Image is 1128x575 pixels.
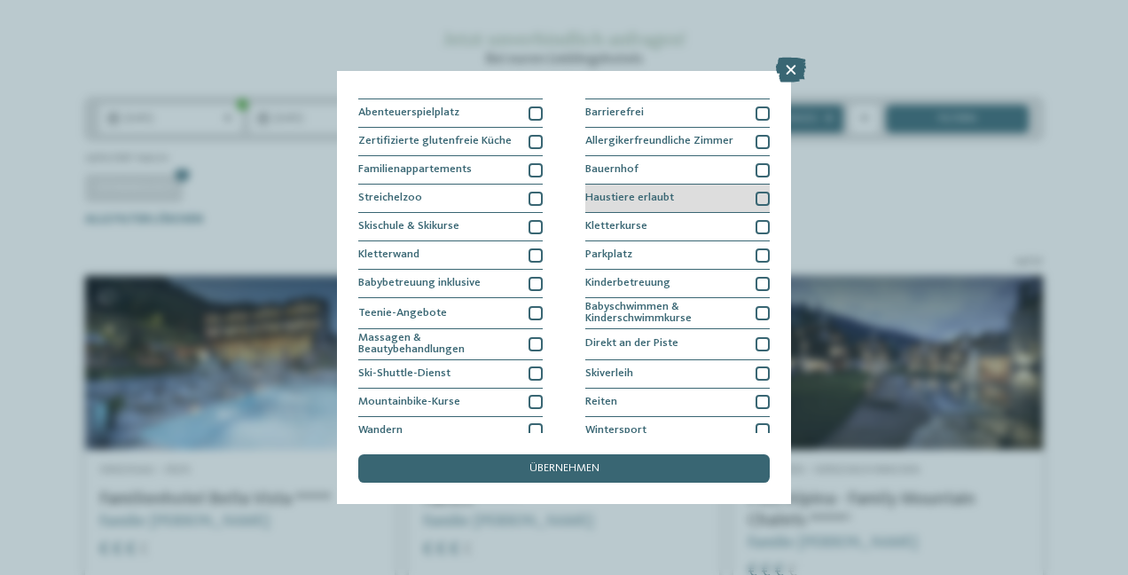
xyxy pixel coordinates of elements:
[358,136,512,147] span: Zertifizierte glutenfreie Küche
[585,164,638,176] span: Bauernhof
[358,164,472,176] span: Familienappartements
[585,368,633,380] span: Skiverleih
[585,302,745,325] span: Babyschwimmen & Kinderschwimmkurse
[358,368,450,380] span: Ski-Shuttle-Dienst
[358,221,459,232] span: Skischule & Skikurse
[585,107,644,119] span: Barrierefrei
[358,397,460,408] span: Mountainbike-Kurse
[358,249,419,261] span: Kletterwand
[358,333,518,356] span: Massagen & Beautybehandlungen
[585,221,647,232] span: Kletterkurse
[358,308,447,319] span: Teenie-Angebote
[585,338,678,350] span: Direkt an der Piste
[585,193,674,204] span: Haustiere erlaubt
[585,397,617,408] span: Reiten
[585,136,733,147] span: Allergikerfreundliche Zimmer
[585,278,670,289] span: Kinderbetreuung
[585,249,632,261] span: Parkplatz
[358,425,403,437] span: Wandern
[358,278,481,289] span: Babybetreuung inklusive
[358,193,422,204] span: Streichelzoo
[585,425,646,437] span: Wintersport
[529,463,599,475] span: übernehmen
[358,107,459,119] span: Abenteuerspielplatz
